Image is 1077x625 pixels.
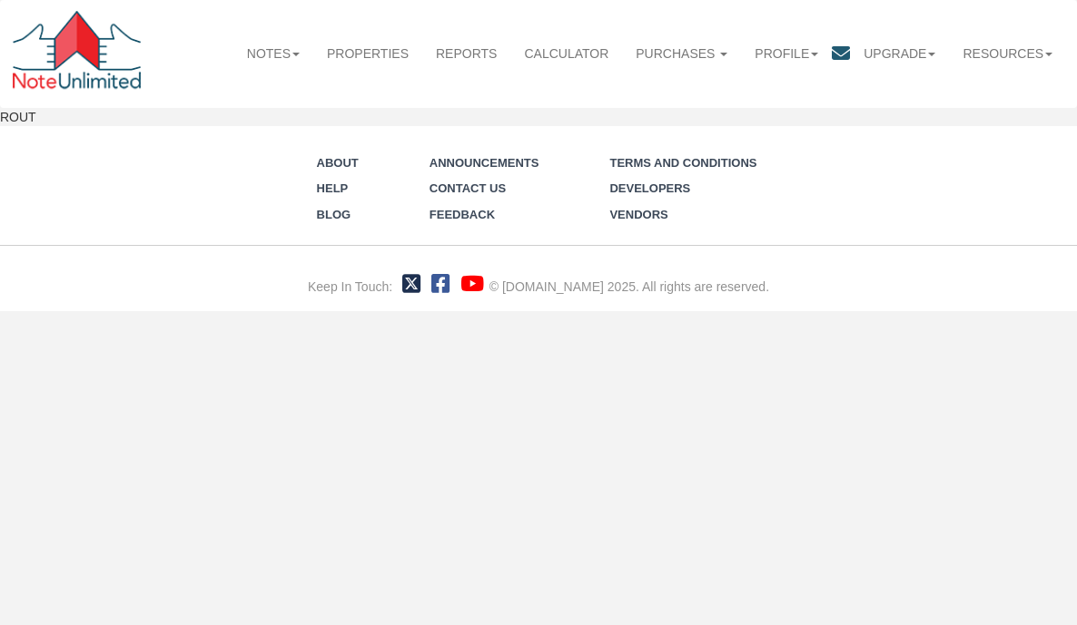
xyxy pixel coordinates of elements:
a: Vendors [609,208,667,221]
a: Announcements [430,156,539,170]
a: Purchases [622,34,741,73]
a: Terms and Conditions [609,156,756,170]
a: About [317,156,359,170]
a: Profile [741,34,832,73]
a: Contact Us [430,181,506,195]
a: Notes [233,34,313,73]
div: Keep In Touch: [308,278,392,296]
a: Feedback [430,208,495,221]
a: Blog [317,208,351,221]
div: © [DOMAIN_NAME] 2025. All rights are reserved. [489,278,769,296]
a: Help [317,181,349,195]
a: Reports [422,34,510,73]
a: Calculator [510,34,622,73]
a: Resources [949,34,1066,73]
a: Upgrade [850,34,949,73]
a: Developers [609,181,690,195]
a: Properties [313,34,422,73]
